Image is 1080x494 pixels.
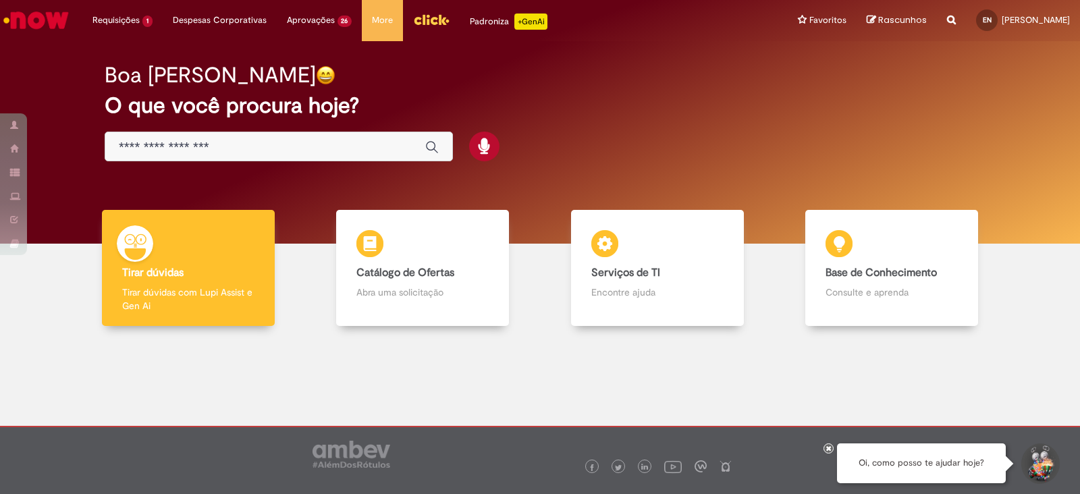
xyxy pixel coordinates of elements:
[641,464,648,472] img: logo_footer_linkedin.png
[105,63,316,87] h2: Boa [PERSON_NAME]
[1019,443,1060,484] button: Iniciar Conversa de Suporte
[809,13,846,27] span: Favoritos
[316,65,335,85] img: happy-face.png
[142,16,153,27] span: 1
[983,16,992,24] span: EN
[92,13,140,27] span: Requisições
[540,210,775,327] a: Serviços de TI Encontre ajuda
[413,9,450,30] img: click_logo_yellow_360x200.png
[867,14,927,27] a: Rascunhos
[720,460,732,472] img: logo_footer_naosei.png
[105,94,975,117] h2: O que você procura hoje?
[695,460,707,472] img: logo_footer_workplace.png
[591,285,724,299] p: Encontre ajuda
[122,285,254,312] p: Tirar dúvidas com Lupi Assist e Gen Ai
[122,266,184,279] b: Tirar dúvidas
[826,266,937,279] b: Base de Conhecimento
[372,13,393,27] span: More
[287,13,335,27] span: Aprovações
[356,266,454,279] b: Catálogo de Ofertas
[878,13,927,26] span: Rascunhos
[71,210,306,327] a: Tirar dúvidas Tirar dúvidas com Lupi Assist e Gen Ai
[470,13,547,30] div: Padroniza
[337,16,352,27] span: 26
[306,210,541,327] a: Catálogo de Ofertas Abra uma solicitação
[313,441,390,468] img: logo_footer_ambev_rotulo_gray.png
[775,210,1010,327] a: Base de Conhecimento Consulte e aprenda
[514,13,547,30] p: +GenAi
[837,443,1006,483] div: Oi, como posso te ajudar hoje?
[664,458,682,475] img: logo_footer_youtube.png
[615,464,622,471] img: logo_footer_twitter.png
[356,285,489,299] p: Abra uma solicitação
[1,7,71,34] img: ServiceNow
[1002,14,1070,26] span: [PERSON_NAME]
[589,464,595,471] img: logo_footer_facebook.png
[173,13,267,27] span: Despesas Corporativas
[826,285,958,299] p: Consulte e aprenda
[591,266,660,279] b: Serviços de TI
